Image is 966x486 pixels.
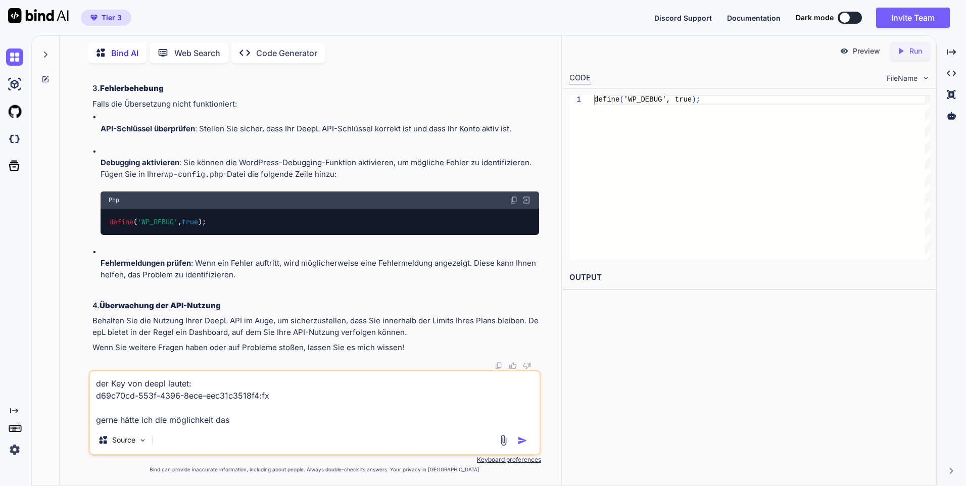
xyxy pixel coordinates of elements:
img: darkCloudIdeIcon [6,130,23,148]
h3: 3. [92,83,539,94]
p: : Stellen Sie sicher, dass Ihr DeepL API-Schlüssel korrekt ist und dass Ihr Konto aktiv ist. [101,123,539,135]
p: Run [909,46,922,56]
p: Preview [853,46,880,56]
img: icon [517,435,527,446]
img: Bind AI [8,8,69,23]
div: CODE [569,72,591,84]
img: like [509,362,517,370]
code: ( , ); [109,217,207,227]
h3: 4. [92,300,539,312]
code: wp-config.php [164,169,223,179]
p: Code Generator [256,47,317,59]
p: Source [112,435,135,445]
img: premium [90,15,98,21]
p: : Wenn ein Fehler auftritt, wird möglicherweise eine Fehlermeldung angezeigt. Diese kann Ihnen he... [101,258,539,280]
strong: Fehlermeldungen prüfen [101,258,191,268]
p: Bind can provide inaccurate information, including about people. Always double-check its answers.... [88,466,541,473]
img: Open in Browser [522,196,531,205]
button: Invite Team [876,8,950,28]
span: 'WP_DEBUG', true [624,95,692,104]
span: Tier 3 [102,13,122,23]
p: : Sie können die WordPress-Debugging-Funktion aktivieren, um mögliche Fehler zu identifizieren. F... [101,157,539,180]
span: 'WP_DEBUG' [137,217,178,226]
span: define [594,95,619,104]
img: chat [6,48,23,66]
img: preview [840,46,849,56]
p: Bind AI [111,47,138,59]
p: Falls die Übersetzung nicht funktioniert: [92,99,539,110]
strong: Überwachung der API-Nutzung [100,301,221,310]
span: Documentation [727,14,781,22]
img: ai-studio [6,76,23,93]
h2: OUTPUT [563,266,936,289]
textarea: der Key von deepl lautet: d69c70cd-553f-4396-8ece-eec31c3518f4:fx gerne hätte ich die möglichkeit... [90,371,540,426]
p: Behalten Sie die Nutzung Ihrer DeepL API im Auge, um sicherzustellen, dass Sie innerhalb der Limi... [92,315,539,338]
span: true [182,217,198,226]
img: copy [495,362,503,370]
strong: Debugging aktivieren [101,158,179,167]
strong: Fehlerbehebung [100,83,164,93]
button: Documentation [727,13,781,23]
button: Discord Support [654,13,712,23]
img: attachment [498,434,509,446]
img: settings [6,441,23,458]
span: ; [696,95,700,104]
span: ) [692,95,696,104]
span: ( [619,95,623,104]
span: Dark mode [796,13,834,23]
span: define [109,217,133,226]
p: Wenn Sie weitere Fragen haben oder auf Probleme stoßen, lassen Sie es mich wissen! [92,342,539,354]
img: chevron down [922,74,930,82]
span: FileName [887,73,917,83]
span: Discord Support [654,14,712,22]
span: Php [109,196,119,204]
img: githubLight [6,103,23,120]
p: Keyboard preferences [88,456,541,464]
img: dislike [523,362,531,370]
strong: API-Schlüssel überprüfen [101,124,195,133]
div: 1 [569,95,581,105]
img: Pick Models [138,436,147,445]
button: premiumTier 3 [81,10,131,26]
p: Web Search [174,47,220,59]
img: copy [510,196,518,204]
